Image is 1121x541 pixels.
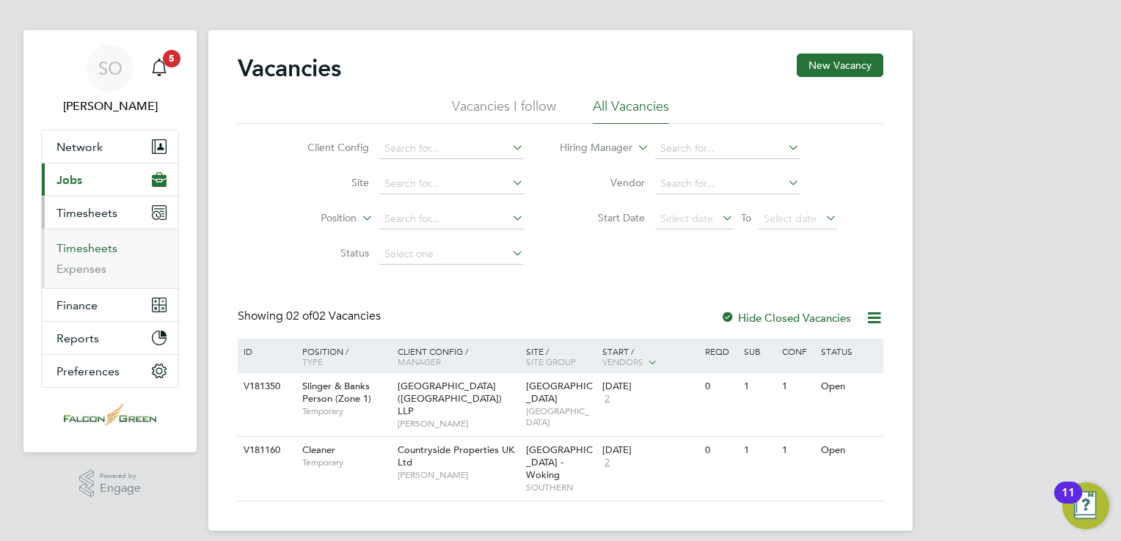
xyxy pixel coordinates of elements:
[240,339,291,364] div: ID
[1062,493,1075,512] div: 11
[56,262,106,276] a: Expenses
[740,339,778,364] div: Sub
[285,141,369,154] label: Client Config
[522,339,599,374] div: Site /
[79,470,142,498] a: Powered byEngage
[379,209,524,229] input: Search for...
[41,97,179,115] span: Shane O'Reilly
[778,373,817,400] div: 1
[240,373,291,400] div: V181350
[398,356,441,367] span: Manager
[302,405,390,417] span: Temporary
[238,309,384,324] div: Showing
[602,444,698,457] div: [DATE]
[778,437,817,464] div: 1
[548,141,632,155] label: Hiring Manager
[398,380,502,417] span: [GEOGRAPHIC_DATA] ([GEOGRAPHIC_DATA]) LLP
[593,97,669,124] li: All Vacancies
[526,380,593,405] span: [GEOGRAPHIC_DATA]
[526,482,596,493] span: SOUTHERN
[41,402,179,426] a: Go to home page
[98,59,123,78] span: SO
[778,339,817,364] div: Conf
[394,339,522,374] div: Client Config /
[145,45,174,92] a: 5
[56,173,82,187] span: Jobs
[42,289,178,321] button: Finance
[42,163,178,196] button: Jobs
[238,54,341,83] h2: Vacancies
[398,418,519,430] span: [PERSON_NAME]
[56,331,99,345] span: Reports
[602,356,643,367] span: Vendors
[452,97,556,124] li: Vacancies I follow
[379,174,524,194] input: Search for...
[740,373,778,400] div: 1
[817,373,881,400] div: Open
[285,246,369,260] label: Status
[302,380,371,405] span: Slinger & Banks Person (Zone 1)
[560,176,645,189] label: Vendor
[291,339,394,374] div: Position /
[56,206,117,220] span: Timesheets
[42,322,178,354] button: Reports
[599,339,701,375] div: Start /
[163,50,180,67] span: 5
[64,402,156,426] img: falcongreen-logo-retina.png
[526,405,596,428] span: [GEOGRAPHIC_DATA]
[100,482,141,495] span: Engage
[701,373,740,400] div: 0
[42,229,178,288] div: Timesheets
[379,139,524,159] input: Search for...
[526,356,576,367] span: Site Group
[302,444,335,456] span: Cleaner
[737,208,756,227] span: To
[285,176,369,189] label: Site
[740,437,778,464] div: 1
[526,444,593,481] span: [GEOGRAPHIC_DATA] - Woking
[398,444,514,468] span: Countryside Properties UK Ltd
[286,309,381,323] span: 02 Vacancies
[240,437,291,464] div: V181160
[701,339,740,364] div: Reqd
[272,211,357,226] label: Position
[817,339,881,364] div: Status
[42,130,178,163] button: Network
[286,309,313,323] span: 02 of
[398,469,519,481] span: [PERSON_NAME]
[560,211,645,224] label: Start Date
[56,140,103,154] span: Network
[100,470,141,482] span: Powered by
[764,212,817,225] span: Select date
[302,457,390,468] span: Temporary
[379,244,524,265] input: Select one
[602,393,612,405] span: 2
[797,54,883,77] button: New Vacancy
[660,212,713,225] span: Select date
[41,45,179,115] a: SO[PERSON_NAME]
[602,380,698,393] div: [DATE]
[56,241,117,255] a: Timesheets
[42,355,178,387] button: Preferences
[602,457,612,469] span: 2
[56,298,98,312] span: Finance
[655,139,800,159] input: Search for...
[23,30,197,452] nav: Main navigation
[42,196,178,229] button: Timesheets
[720,311,851,325] label: Hide Closed Vacancies
[701,437,740,464] div: 0
[817,437,881,464] div: Open
[302,356,323,367] span: Type
[56,364,120,378] span: Preferences
[1062,482,1109,529] button: Open Resource Center, 11 new notifications
[655,174,800,194] input: Search for...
